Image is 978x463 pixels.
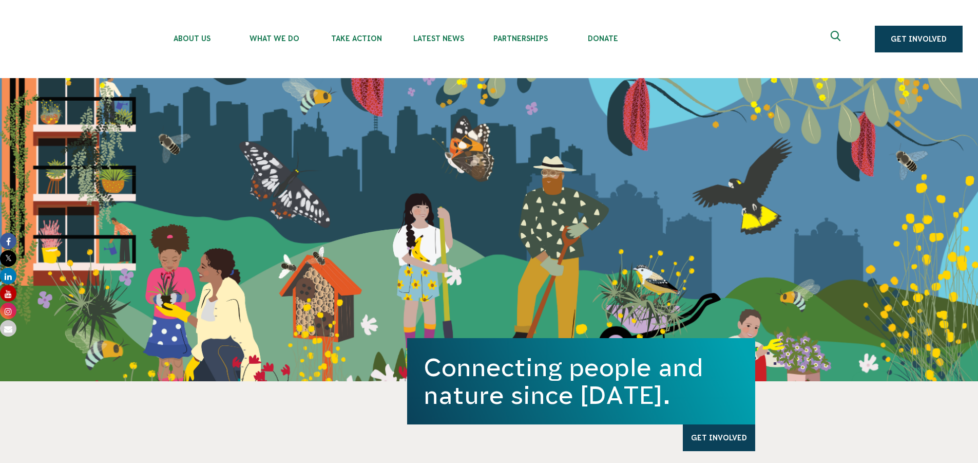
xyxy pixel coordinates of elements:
li: What We Do [233,9,315,69]
button: Expand search box Close search box [824,27,849,51]
li: Take Action [315,9,397,69]
span: Latest News [397,34,480,43]
a: Get Involved [683,424,755,451]
span: About Us [151,34,233,43]
span: What We Do [233,34,315,43]
span: Donate [562,34,644,43]
span: Take Action [315,34,397,43]
a: Get Involved [875,26,963,52]
span: Partnerships [480,34,562,43]
li: About Us [151,9,233,69]
span: Expand search box [831,31,843,47]
h1: Connecting people and nature since [DATE]. [424,354,739,409]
